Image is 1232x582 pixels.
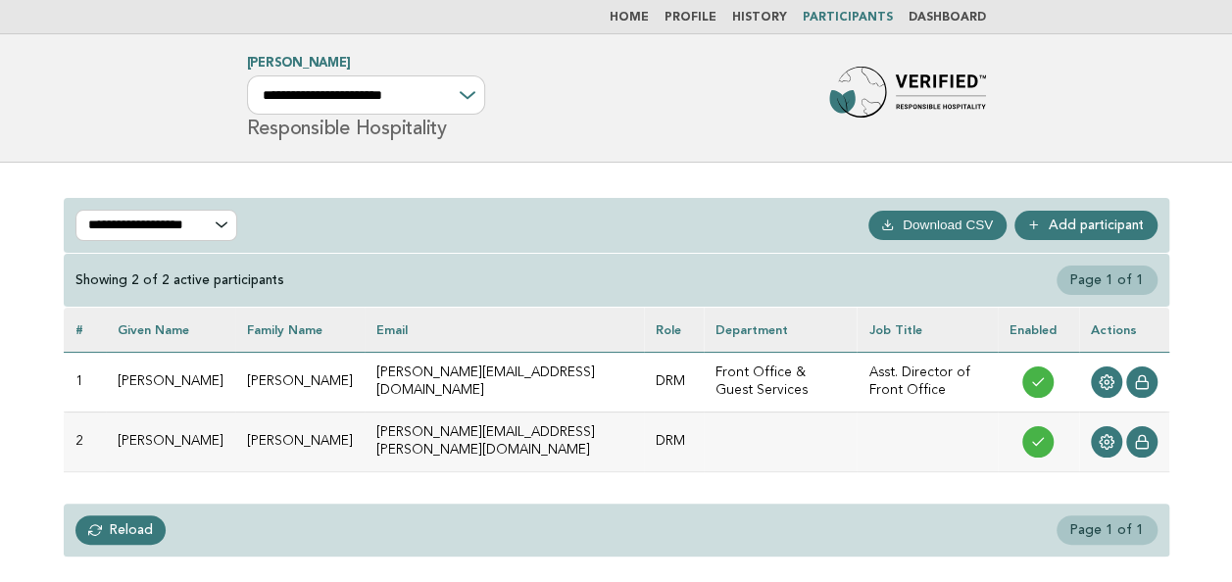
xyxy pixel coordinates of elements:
td: [PERSON_NAME] [106,352,235,412]
th: Department [704,308,857,352]
th: Email [365,308,645,352]
a: Home [610,12,649,24]
img: Forbes Travel Guide [829,67,986,129]
td: [PERSON_NAME] [235,352,365,412]
th: # [64,308,106,352]
a: Dashboard [909,12,986,24]
h1: Responsible Hospitality [247,58,485,138]
td: Asst. Director of Front Office [857,352,997,412]
button: Download CSV [868,211,1007,240]
td: DRM [644,412,704,471]
a: Reload [75,515,167,545]
a: Profile [665,12,716,24]
th: Given name [106,308,235,352]
td: [PERSON_NAME][EMAIL_ADDRESS][PERSON_NAME][DOMAIN_NAME] [365,412,645,471]
a: History [732,12,787,24]
div: Showing 2 of 2 active participants [75,271,284,289]
td: [PERSON_NAME] [106,412,235,471]
a: Participants [803,12,893,24]
th: Family name [235,308,365,352]
td: DRM [644,352,704,412]
a: Add participant [1014,211,1158,240]
td: 1 [64,352,106,412]
th: Job Title [857,308,997,352]
td: 2 [64,412,106,471]
th: Role [644,308,704,352]
a: [PERSON_NAME] [247,57,351,70]
td: Front Office & Guest Services [704,352,857,412]
th: Enabled [998,308,1079,352]
td: [PERSON_NAME][EMAIL_ADDRESS][DOMAIN_NAME] [365,352,645,412]
td: [PERSON_NAME] [235,412,365,471]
